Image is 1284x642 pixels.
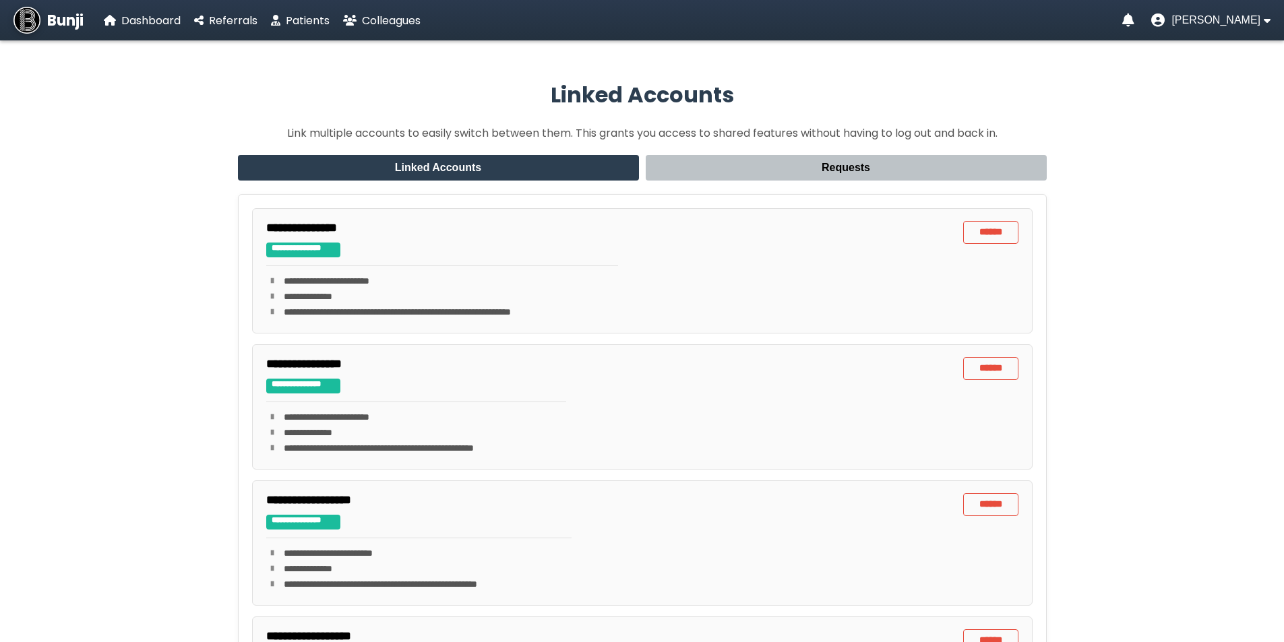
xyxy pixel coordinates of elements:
[13,7,84,34] a: Bunji
[104,12,181,29] a: Dashboard
[238,155,639,181] button: Linked Accounts
[343,12,421,29] a: Colleagues
[646,155,1047,181] button: Requests
[209,13,257,28] span: Referrals
[271,12,330,29] a: Patients
[286,13,330,28] span: Patients
[47,9,84,32] span: Bunji
[238,125,1047,141] p: Link multiple accounts to easily switch between them. This grants you access to shared features w...
[1171,14,1260,26] span: [PERSON_NAME]
[362,13,421,28] span: Colleagues
[13,7,40,34] img: Bunji Dental Referral Management
[121,13,181,28] span: Dashboard
[194,12,257,29] a: Referrals
[1122,13,1134,27] a: Notifications
[1151,13,1271,27] button: User menu
[238,79,1047,111] h2: Linked Accounts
